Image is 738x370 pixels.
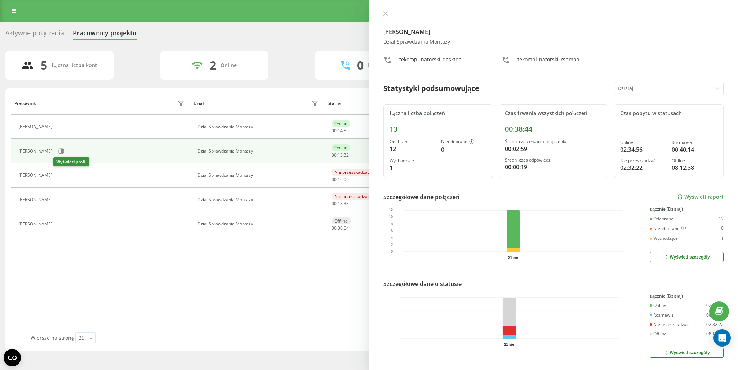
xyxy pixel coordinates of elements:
div: 25 [79,334,84,342]
div: 0 [721,226,724,232]
div: Dzial Sprawdzania Montazy [383,39,724,45]
span: 53 [344,128,349,134]
div: : : [332,153,349,158]
div: Aktywne połączenia [5,29,64,40]
text: 21 sie [508,256,518,260]
div: tekompl_natorski_desktop [399,56,462,66]
div: 00:40:14 [706,313,724,318]
div: Rozmawia [650,313,674,318]
span: 14 [338,128,343,134]
div: 2 [210,58,216,72]
span: 00 [338,225,343,231]
div: Średni czas trwania połączenia [505,139,602,144]
div: Czas trwania wszystkich połączeń [505,110,602,116]
div: 13 [390,125,487,133]
div: Pracownicy projektu [73,29,137,40]
div: Czas pobytu w statusach [620,110,717,116]
button: Open CMP widget [4,349,21,366]
div: Open Intercom Messenger [713,329,731,347]
div: Dzial Sprawdzania Montazy [197,149,320,154]
div: 00:00:19 [505,163,602,171]
div: Wychodzące [390,158,435,163]
div: Wyświetl szczegóły [663,350,710,356]
div: Offline [650,331,667,336]
div: : : [332,128,349,133]
div: Łącznie (Dzisiaj) [650,294,724,299]
div: 0 [357,58,364,72]
div: Offline [672,158,717,163]
div: Pracownik [14,101,36,106]
div: : : [332,177,349,182]
div: 12 [719,216,724,221]
span: 09 [344,176,349,182]
div: Nie przeszkadzać [620,158,666,163]
a: Wyświetl raport [677,194,724,200]
div: Odebrane [650,216,673,221]
div: 00:40:14 [672,145,717,154]
div: 0 [441,145,487,154]
div: Łączna liczba kont [52,62,97,69]
div: Wychodzące [650,236,678,241]
div: Odebrane [390,139,435,144]
div: Rozmawia [672,140,717,145]
div: Nie przeszkadzać [650,322,689,327]
span: 00 [332,128,337,134]
div: Rozmawiają [368,62,397,69]
span: 33 [344,201,349,207]
text: 10 [389,215,393,219]
div: 02:34:56 [706,303,724,308]
span: 16 [338,176,343,182]
div: Offline [332,217,351,224]
div: Online [332,144,350,151]
div: 08:12:38 [706,331,724,336]
div: 02:32:22 [706,322,724,327]
div: 00:38:44 [505,125,602,133]
div: Nieodebrane [650,226,686,232]
div: 12 [390,145,435,153]
div: Łącznie (Dzisiaj) [650,207,724,212]
h4: [PERSON_NAME] [383,27,724,36]
div: 02:34:56 [620,145,666,154]
div: Wyświetl profil [53,157,89,166]
div: Status [328,101,341,106]
div: Średni czas odpowiedzi [505,158,602,163]
div: Nie przeszkadzać [332,193,373,200]
div: Dział [194,101,204,106]
text: 8 [391,222,393,226]
text: 0 [391,250,393,254]
div: Szczegółowe dane o statusie [383,279,462,288]
div: Dzial Sprawdzania Montazy [197,124,320,129]
text: 6 [391,229,393,233]
div: Dzial Sprawdzania Montazy [197,221,320,226]
div: 1 [721,236,724,241]
div: [PERSON_NAME] [18,149,54,154]
span: 00 [332,176,337,182]
div: [PERSON_NAME] [18,197,54,202]
span: Wiersze na stronę [31,334,74,341]
div: : : [332,201,349,206]
span: 13 [338,152,343,158]
div: Statystyki podsumowujące [383,83,479,94]
span: 04 [344,225,349,231]
div: Online [650,303,666,308]
div: Szczegółowe dane połączeń [383,193,459,201]
div: 5 [41,58,47,72]
div: : : [332,226,349,231]
div: [PERSON_NAME] [18,221,54,226]
div: 02:32:22 [620,163,666,172]
div: Online [221,62,237,69]
div: Online [620,140,666,145]
div: [PERSON_NAME] [18,124,54,129]
div: Łączna liczba połączeń [390,110,487,116]
text: 12 [389,208,393,212]
div: tekompl_natorski_rspmob [517,56,579,66]
span: 13 [338,201,343,207]
div: Dzial Sprawdzania Montazy [197,197,320,202]
div: Dzial Sprawdzania Montazy [197,173,320,178]
span: 32 [344,152,349,158]
button: Wyświetl szczegóły [650,252,724,262]
div: [PERSON_NAME] [18,173,54,178]
span: 00 [332,201,337,207]
div: Online [332,120,350,127]
div: Nie przeszkadzać [332,169,373,176]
